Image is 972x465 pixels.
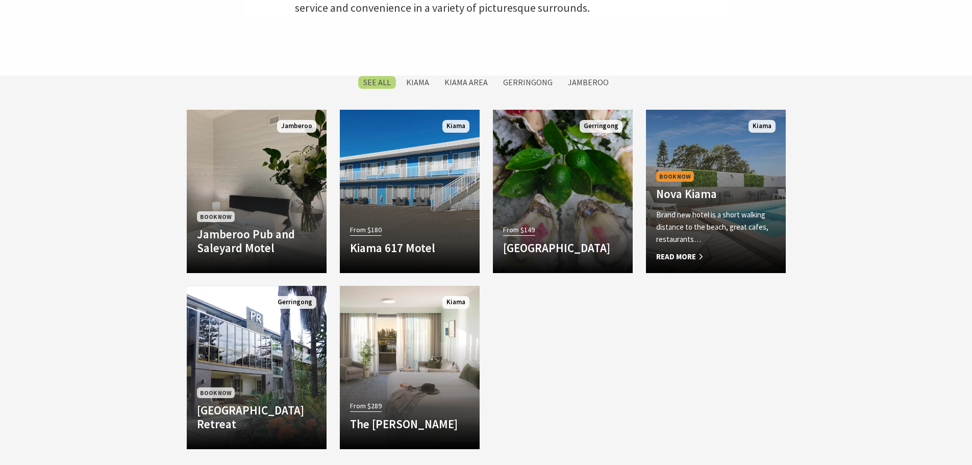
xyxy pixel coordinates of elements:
[749,120,776,133] span: Kiama
[187,110,327,273] a: Book Now Jamberoo Pub and Saleyard Motel Jamberoo
[656,171,694,182] span: Book Now
[442,296,469,309] span: Kiama
[656,251,776,263] span: Read More
[656,187,776,201] h4: Nova Kiama
[656,209,776,246] p: Brand new hotel is a short walking distance to the beach, great cafes, restaurants…
[401,76,434,89] label: Kiama
[442,120,469,133] span: Kiama
[358,76,396,89] label: SEE All
[197,227,316,255] h4: Jamberoo Pub and Saleyard Motel
[350,224,382,236] span: From $180
[503,224,535,236] span: From $149
[498,76,558,89] label: Gerringong
[503,241,622,255] h4: [GEOGRAPHIC_DATA]
[340,286,480,449] a: From $289 The [PERSON_NAME] Kiama
[350,241,469,255] h4: Kiama 617 Motel
[197,211,235,222] span: Book Now
[563,76,614,89] label: Jamberoo
[340,110,480,273] a: From $180 Kiama 617 Motel Kiama
[197,387,235,398] span: Book Now
[197,403,316,431] h4: [GEOGRAPHIC_DATA] Retreat
[350,400,382,412] span: From $289
[493,110,633,273] a: From $149 [GEOGRAPHIC_DATA] Gerringong
[273,296,316,309] span: Gerringong
[350,417,469,431] h4: The [PERSON_NAME]
[646,110,786,273] a: Book Now Nova Kiama Brand new hotel is a short walking distance to the beach, great cafes, restau...
[580,120,622,133] span: Gerringong
[187,286,327,449] a: Book Now [GEOGRAPHIC_DATA] Retreat Gerringong
[439,76,493,89] label: Kiama Area
[277,120,316,133] span: Jamberoo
